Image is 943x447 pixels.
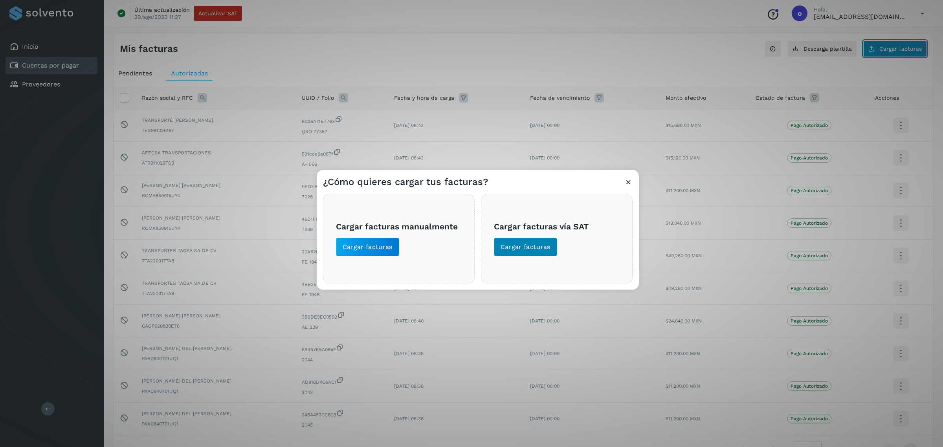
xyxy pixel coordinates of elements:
h3: Cargar facturas vía SAT [494,221,620,231]
button: Cargar facturas [336,238,399,256]
span: Cargar facturas [343,243,393,251]
span: Cargar facturas [501,243,550,251]
button: Cargar facturas [494,238,557,256]
h3: Cargar facturas manualmente [336,221,462,231]
h3: ¿Cómo quieres cargar tus facturas? [323,176,488,188]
